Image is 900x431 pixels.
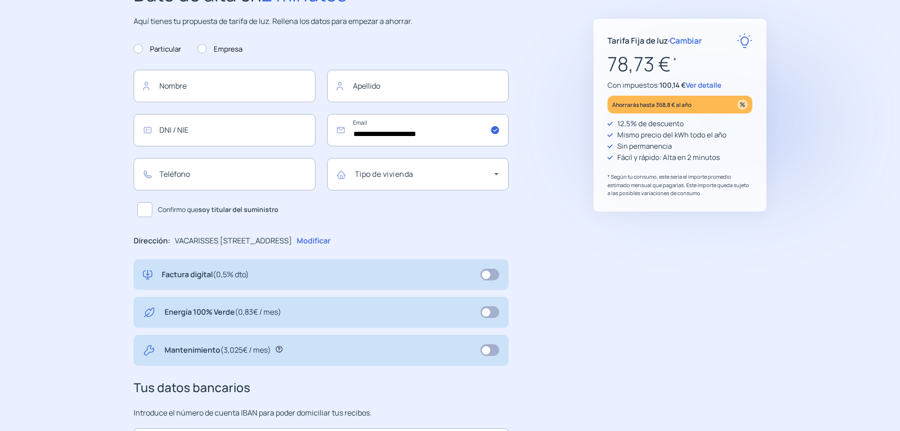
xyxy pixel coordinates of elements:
[355,169,413,179] mat-label: Tipo de vivienda
[165,344,271,356] p: Mantenimiento
[175,235,292,247] p: VACARISSES [STREET_ADDRESS]
[617,118,684,129] p: 12,5% de descuento
[607,173,752,197] p: * Según tu consumo, este sería el importe promedio estimado mensual que pagarías. Este importe qu...
[607,34,702,47] p: Tarifa Fija de luz ·
[670,35,702,46] span: Cambiar
[198,205,278,214] b: soy titular del suministro
[143,269,152,281] img: digital-invoice.svg
[737,99,748,110] img: percentage_icon.svg
[660,80,686,90] span: 100,14 €
[197,44,242,55] label: Empresa
[143,344,155,356] img: tool.svg
[297,235,330,247] p: Modificar
[235,307,281,317] span: (0,83€ / mes)
[134,235,170,247] p: Dirección:
[162,269,249,281] p: Factura digital
[607,48,752,80] p: 78,73 €
[607,80,752,91] p: Con impuestos:
[143,306,155,318] img: energy-green.svg
[158,204,278,215] span: Confirmo que
[220,345,271,355] span: (3,025€ / mes)
[612,99,691,110] p: Ahorrarás hasta 368,8 € al año
[134,378,509,398] h3: Tus datos bancarios
[134,44,181,55] label: Particular
[617,152,720,163] p: Fácil y rápido: Alta en 2 minutos
[617,141,672,152] p: Sin permanencia
[617,129,727,141] p: Mismo precio del kWh todo el año
[134,407,509,419] p: Introduce el número de cuenta IBAN para poder domiciliar tus recibos.
[165,306,281,318] p: Energía 100% Verde
[737,33,752,48] img: rate-E.svg
[686,80,721,90] span: Ver detalle
[213,269,249,280] span: (0,5% dto)
[134,15,509,28] p: Aquí tienes tu propuesta de tarifa de luz. Rellena los datos para empezar a ahorrar.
